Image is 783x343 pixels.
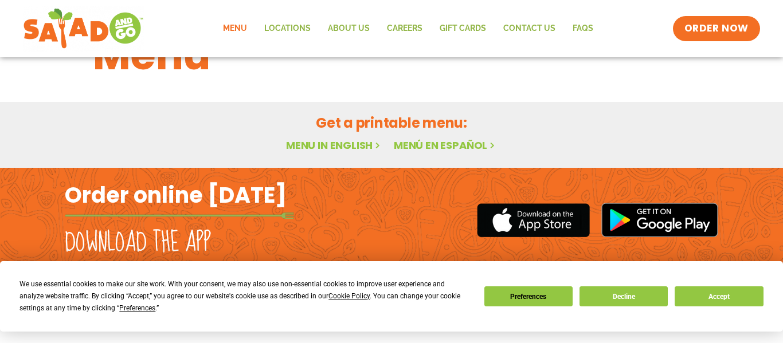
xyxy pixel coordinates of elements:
[580,286,668,306] button: Decline
[319,15,378,42] a: About Us
[477,202,590,239] img: appstore
[214,15,602,42] nav: Menu
[119,304,155,312] span: Preferences
[19,278,470,314] div: We use essential cookies to make our site work. With your consent, we may also use non-essential ...
[23,6,144,52] img: new-SAG-logo-768×292
[328,292,370,300] span: Cookie Policy
[256,15,319,42] a: Locations
[673,16,760,41] a: ORDER NOW
[65,212,294,219] img: fork
[431,15,495,42] a: GIFT CARDS
[675,286,763,306] button: Accept
[564,15,602,42] a: FAQs
[65,181,287,209] h2: Order online [DATE]
[378,15,431,42] a: Careers
[601,203,718,237] img: google_play
[484,286,573,306] button: Preferences
[286,138,382,152] a: Menu in English
[65,227,211,259] h2: Download the app
[495,15,564,42] a: Contact Us
[684,22,749,36] span: ORDER NOW
[214,15,256,42] a: Menu
[93,113,690,133] h2: Get a printable menu:
[394,138,497,152] a: Menú en español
